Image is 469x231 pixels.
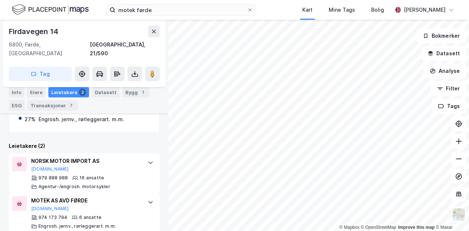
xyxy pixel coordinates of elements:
[48,87,89,97] div: Leietakere
[329,5,355,14] div: Mine Tags
[27,87,45,97] div: Eiere
[79,215,101,220] div: 6 ansatte
[9,40,90,58] div: 6800, Førde, [GEOGRAPHIC_DATA]
[12,3,89,16] img: logo.f888ab2527a4732fd821a326f86c7f29.svg
[31,196,140,205] div: MOTEK AS AVD FØRDE
[38,175,68,181] div: 979 888 988
[424,64,466,78] button: Analyse
[115,4,247,15] input: Søk på adresse, matrikkel, gårdeiere, leietakere eller personer
[92,87,119,97] div: Datasett
[302,5,313,14] div: Kart
[31,166,69,172] button: [DOMAIN_NAME]
[431,81,466,96] button: Filter
[31,157,140,165] div: NORSK MOTOR IMPORT AS
[371,5,384,14] div: Bolig
[421,46,466,61] button: Datasett
[80,175,104,181] div: 16 ansatte
[9,67,72,81] button: Tag
[339,225,359,230] a: Mapbox
[398,225,435,230] a: Improve this map
[404,5,446,14] div: [PERSON_NAME]
[31,206,69,212] button: [DOMAIN_NAME]
[79,89,86,96] div: 2
[38,223,116,229] div: Engrosh. jernv., rørleggerart. m.m.
[432,196,469,231] div: Kontrollprogram for chat
[9,100,25,111] div: ESG
[9,26,59,37] div: Firdavegen 14
[417,29,466,43] button: Bokmerker
[122,87,149,97] div: Bygg
[139,89,147,96] div: 1
[38,215,67,220] div: 974 173 794
[432,196,469,231] iframe: Chat Widget
[38,115,124,124] div: Engrosh. jernv., rørleggerart. m.m.
[67,102,75,109] div: 7
[38,184,110,190] div: Agentur-/engrosh. motorsykler
[27,100,78,111] div: Transaksjoner
[90,40,160,58] div: [GEOGRAPHIC_DATA], 21/590
[9,87,24,97] div: Info
[361,225,396,230] a: OpenStreetMap
[432,99,466,113] button: Tags
[9,142,160,150] div: Leietakere (2)
[25,115,36,124] div: 27%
